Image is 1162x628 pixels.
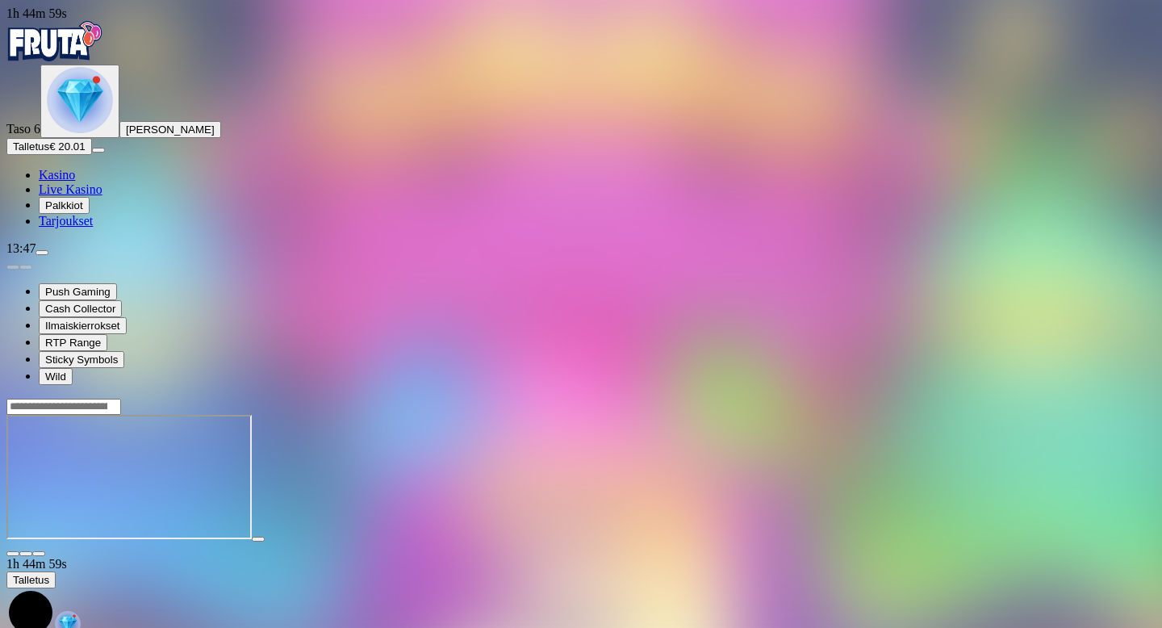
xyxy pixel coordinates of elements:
[39,168,75,182] a: Kasino
[39,351,124,368] button: Sticky Symbols
[19,551,32,556] button: chevron-down icon
[45,286,111,298] span: Push Gaming
[39,283,117,300] button: Push Gaming
[6,122,40,136] span: Taso 6
[6,557,67,571] span: user session time
[39,214,93,228] a: Tarjoukset
[13,140,49,153] span: Talletus
[45,337,101,349] span: RTP Range
[6,241,36,255] span: 13:47
[39,317,127,334] button: Ilmaiskierrokset
[45,371,66,383] span: Wild
[6,265,19,270] button: prev slide
[252,537,265,542] button: play icon
[45,354,118,366] span: Sticky Symbols
[19,265,32,270] button: next slide
[6,415,252,539] iframe: 3 Magic Pots
[49,140,85,153] span: € 20.01
[6,551,19,556] button: close icon
[6,399,121,415] input: Search
[47,67,113,133] img: level unlocked
[39,368,73,385] button: Wild
[6,21,1156,228] nav: Primary
[39,334,107,351] button: RTP Range
[119,121,221,138] button: [PERSON_NAME]
[126,124,215,136] span: [PERSON_NAME]
[45,320,120,332] span: Ilmaiskierrokset
[45,303,115,315] span: Cash Collector
[36,250,48,255] button: menu
[40,65,119,138] button: level unlocked
[32,551,45,556] button: fullscreen icon
[92,148,105,153] button: menu
[6,138,92,155] button: Talletusplus icon€ 20.01
[39,300,122,317] button: Cash Collector
[6,571,56,588] button: Talletus
[6,6,67,20] span: user session time
[6,168,1156,228] nav: Main menu
[13,574,49,586] span: Talletus
[6,21,103,61] img: Fruta
[45,199,83,211] span: Palkkiot
[39,182,102,196] a: Live Kasino
[6,50,103,64] a: Fruta
[39,197,90,214] button: Palkkiot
